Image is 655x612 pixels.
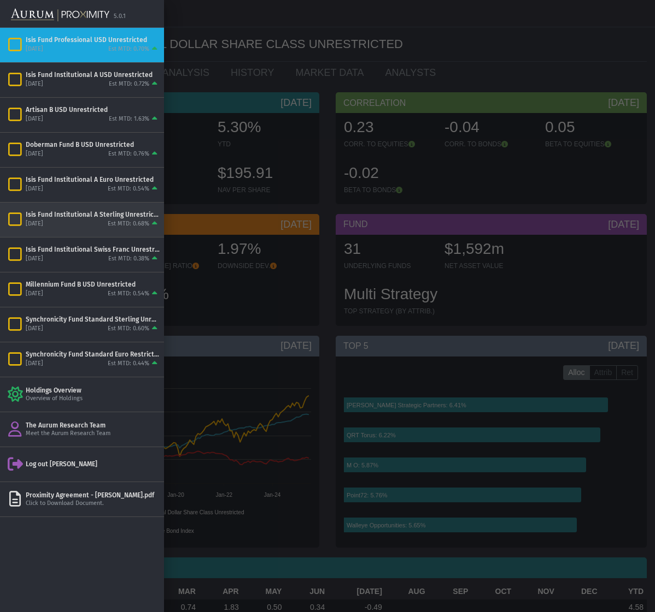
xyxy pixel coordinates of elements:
[26,350,160,359] div: Synchronicity Fund Standard Euro Restricted
[26,360,43,368] div: [DATE]
[108,325,149,333] div: Est MTD: 0.60%
[26,245,160,254] div: Isis Fund Institutional Swiss Franc Unrestricted
[108,220,149,228] div: Est MTD: 0.68%
[26,80,43,88] div: [DATE]
[26,150,43,158] div: [DATE]
[26,35,160,44] div: Isis Fund Professional USD Unrestricted
[108,290,149,298] div: Est MTD: 0.54%
[108,185,149,193] div: Est MTD: 0.54%
[109,80,149,88] div: Est MTD: 0.72%
[26,386,160,395] div: Holdings Overview
[26,140,160,149] div: Doberman Fund B USD Unrestricted
[26,210,160,219] div: Isis Fund Institutional A Sterling Unrestricted
[26,430,160,438] div: Meet the Aurum Research Team
[26,421,160,430] div: The Aurum Research Team
[26,395,160,403] div: Overview of Holdings
[26,255,43,263] div: [DATE]
[26,220,43,228] div: [DATE]
[26,70,160,79] div: Isis Fund Institutional A USD Unrestricted
[11,3,109,27] img: Aurum-Proximity%20white.svg
[109,115,149,123] div: Est MTD: 1.63%
[26,105,160,114] div: Artisan B USD Unrestricted
[108,150,149,158] div: Est MTD: 0.76%
[114,13,126,21] div: 5.0.1
[26,500,160,508] div: Click to Download Document.
[26,325,43,333] div: [DATE]
[26,185,43,193] div: [DATE]
[26,45,43,54] div: [DATE]
[26,460,160,468] div: Log out [PERSON_NAME]
[108,255,149,263] div: Est MTD: 0.38%
[26,115,43,123] div: [DATE]
[26,280,160,289] div: Millennium Fund B USD Unrestricted
[108,360,149,368] div: Est MTD: 0.44%
[26,290,43,298] div: [DATE]
[26,175,160,184] div: Isis Fund Institutional A Euro Unrestricted
[26,491,160,500] div: Proximity Agreement - [PERSON_NAME].pdf
[26,315,160,324] div: Synchronicity Fund Standard Sterling Unrestricted
[108,45,149,54] div: Est MTD: 0.70%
